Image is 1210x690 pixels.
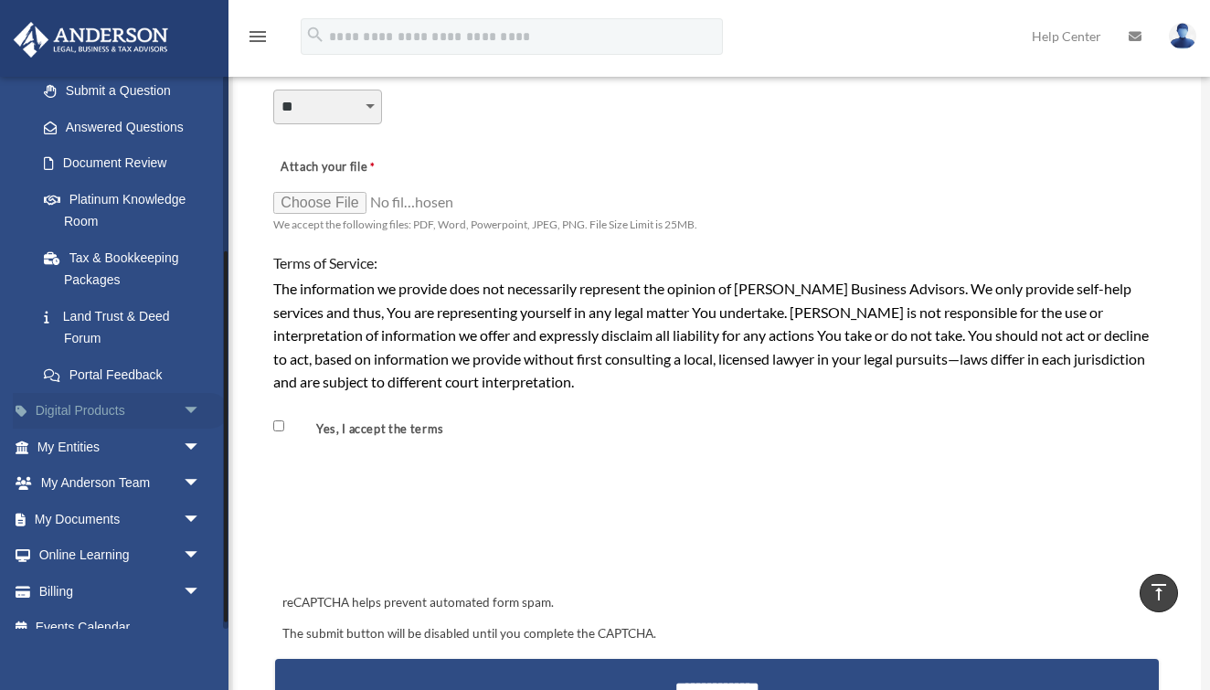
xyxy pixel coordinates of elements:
a: Tax & Bookkeeping Packages [26,239,228,298]
span: arrow_drop_down [183,501,219,538]
i: search [305,25,325,45]
span: arrow_drop_down [183,429,219,466]
a: Document Review [26,145,219,182]
i: menu [247,26,269,48]
a: Portal Feedback [26,356,228,393]
span: arrow_drop_down [183,465,219,503]
a: Platinum Knowledge Room [26,181,228,239]
a: Events Calendar [13,610,228,646]
a: My Documentsarrow_drop_down [13,501,228,537]
i: vertical_align_top [1148,581,1170,603]
a: Billingarrow_drop_down [13,573,228,610]
span: arrow_drop_down [183,537,219,575]
a: Answered Questions [26,109,228,145]
a: My Anderson Teamarrow_drop_down [13,465,228,502]
a: My Entitiesarrow_drop_down [13,429,228,465]
a: Online Learningarrow_drop_down [13,537,228,574]
iframe: reCAPTCHA [277,483,555,555]
a: Land Trust & Deed Forum [26,298,228,356]
label: Yes, I accept the terms [288,421,451,439]
span: arrow_drop_down [183,393,219,430]
img: Anderson Advisors Platinum Portal [8,22,174,58]
div: The submit button will be disabled until you complete the CAPTCHA. [275,623,1158,645]
label: Attach your file [273,155,456,181]
h4: Terms of Service: [273,253,1160,273]
span: arrow_drop_down [183,573,219,610]
a: Digital Productsarrow_drop_down [13,393,228,430]
a: vertical_align_top [1140,574,1178,612]
img: User Pic [1169,23,1196,49]
span: We accept the following files: PDF, Word, Powerpoint, JPEG, PNG. File Size Limit is 25MB. [273,218,697,231]
a: Submit a Question [26,73,228,110]
div: The information we provide does not necessarily represent the opinion of [PERSON_NAME] Business A... [273,277,1160,394]
div: reCAPTCHA helps prevent automated form spam. [275,592,1158,614]
a: menu [247,32,269,48]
